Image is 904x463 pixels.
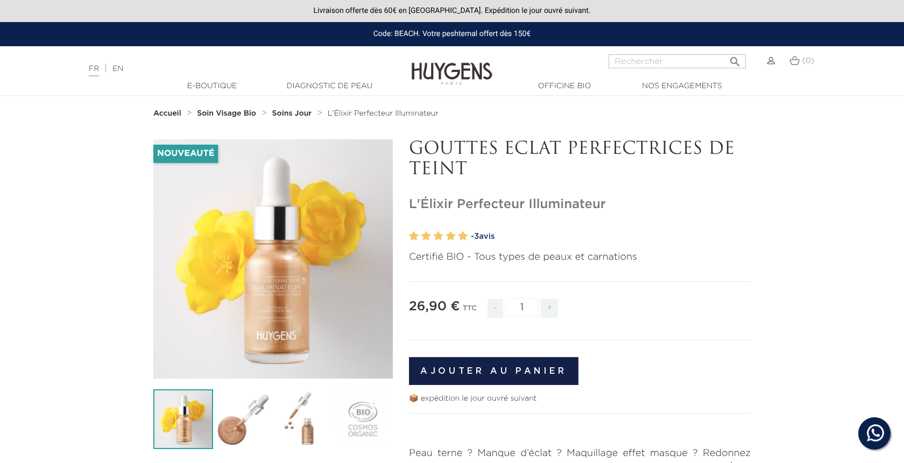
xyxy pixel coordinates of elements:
[409,139,751,181] p: GOUTTES ECLAT PERFECTRICES DE TEINT
[421,229,431,244] label: 2
[197,110,256,117] strong: Soin Visage Bio
[272,109,314,118] a: Soins Jour
[197,109,259,118] a: Soin Visage Bio
[83,62,369,75] div: |
[409,250,751,265] p: Certifié BIO - Tous types de peaux et carnations
[409,357,578,385] button: Ajouter au panier
[89,65,99,76] a: FR
[474,232,479,240] span: 3
[409,229,419,244] label: 1
[458,229,468,244] label: 5
[409,300,460,313] span: 26,90 €
[471,229,751,245] a: -3avis
[153,389,213,449] img: L'Élixir Perfecteur Illuminateur
[153,145,218,163] li: Nouveauté
[328,109,439,118] a: L'Élixir Perfecteur Illuminateur
[725,51,745,66] button: 
[328,110,439,117] span: L'Élixir Perfecteur Illuminateur
[463,297,477,326] div: TTC
[409,197,751,212] h1: L'Élixir Perfecteur Illuminateur
[153,109,183,118] a: Accueil
[153,110,181,117] strong: Accueil
[729,52,741,65] i: 
[488,299,503,318] span: -
[409,393,751,404] p: 📦 expédition le jour ouvré suivant
[272,110,312,117] strong: Soins Jour
[276,81,383,92] a: Diagnostic de peau
[506,298,538,317] input: Quantité
[446,229,455,244] label: 4
[434,229,443,244] label: 3
[628,81,736,92] a: Nos engagements
[158,81,266,92] a: E-Boutique
[511,81,618,92] a: Officine Bio
[802,57,814,65] span: (0)
[541,299,558,318] span: +
[609,54,746,68] input: Rechercher
[412,45,492,87] img: Huygens
[112,65,123,73] a: EN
